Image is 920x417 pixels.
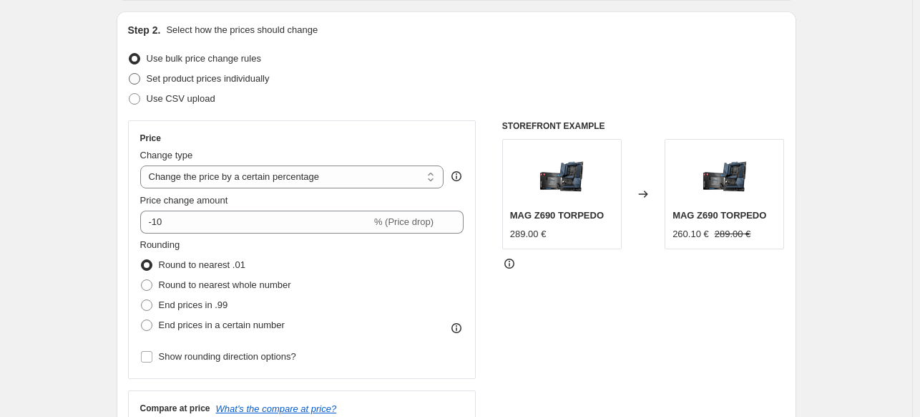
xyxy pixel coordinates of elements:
div: 289.00 € [510,227,547,241]
span: MAG Z690 TORPEDO [672,210,766,221]
span: Use bulk price change rules [147,53,261,64]
button: What's the compare at price? [216,403,337,414]
span: End prices in .99 [159,299,228,310]
span: Set product prices individually [147,73,270,84]
img: MAG-Z690-TORPEDO_80x.png [533,147,590,204]
h2: Step 2. [128,23,161,37]
span: Price change amount [140,195,228,206]
input: -15 [140,211,371,234]
img: MAG-Z690-TORPEDO_80x.png [696,147,753,204]
p: Select how the prices should change [166,23,318,37]
span: Show rounding direction options? [159,351,296,362]
span: Rounding [140,239,180,250]
span: MAG Z690 TORPEDO [510,210,604,221]
div: 260.10 € [672,227,709,241]
h3: Price [140,133,161,144]
span: Round to nearest whole number [159,279,291,290]
span: Use CSV upload [147,93,215,104]
h6: STOREFRONT EXAMPLE [502,120,785,132]
strike: 289.00 € [715,227,751,241]
span: % (Price drop) [374,216,434,227]
h3: Compare at price [140,403,210,414]
span: End prices in a certain number [159,320,285,330]
span: Round to nearest .01 [159,259,245,270]
span: Change type [140,150,193,160]
div: help [449,169,464,183]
